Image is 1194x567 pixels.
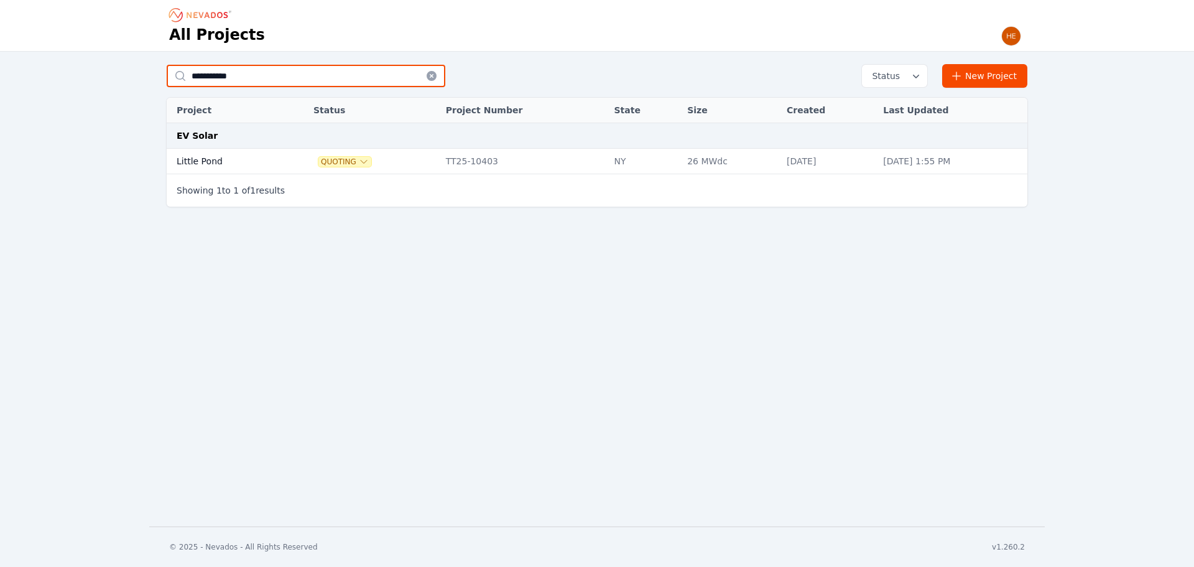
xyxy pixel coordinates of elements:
td: 26 MWdc [681,149,780,174]
p: Showing to of results [177,184,285,197]
td: TT25-10403 [440,149,608,174]
tr: Little PondQuotingTT25-10403NY26 MWdc[DATE][DATE] 1:55 PM [167,149,1027,174]
div: v1.260.2 [992,542,1025,552]
span: 1 [250,185,256,195]
button: Quoting [318,157,371,167]
td: NY [608,149,682,174]
th: Size [681,98,780,123]
th: State [608,98,682,123]
th: Status [307,98,440,123]
span: 1 [233,185,239,195]
th: Project [167,98,284,123]
h1: All Projects [169,25,265,45]
button: Status [862,65,927,87]
td: Little Pond [167,149,284,174]
nav: Breadcrumb [169,5,235,25]
span: 1 [216,185,222,195]
td: [DATE] [780,149,877,174]
span: Status [867,70,900,82]
td: EV Solar [167,123,1027,149]
a: New Project [942,64,1027,88]
th: Last Updated [877,98,1027,123]
div: © 2025 - Nevados - All Rights Reserved [169,542,318,552]
th: Project Number [440,98,608,123]
img: Henar Luque [1001,26,1021,46]
td: [DATE] 1:55 PM [877,149,1027,174]
th: Created [780,98,877,123]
